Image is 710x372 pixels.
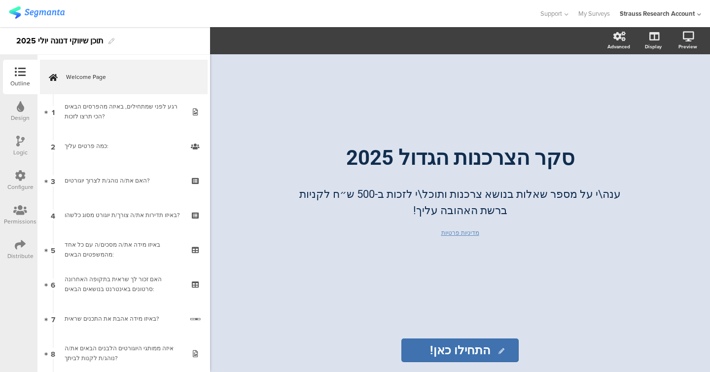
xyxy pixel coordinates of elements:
a: 8 איזה ממותגי היוגורטים הלבנים הבאים את/ה נוהג/ת לקנות לביתך? [40,336,208,371]
span: 1 [52,106,55,117]
div: כמה פרטים עליך: [65,141,182,151]
div: האם זכור לך שראית בתקופה האחרונה סרטונים באינטרנט בנושאים הבאים: [65,274,182,294]
a: 4 באיזו תדירות את/ה צורך/ת יוגורט מסוג כלשהו? [40,198,208,232]
p: ענה\י על מספר שאלות בנושא צרכנות ותוכל\י לזכות ב-500 ש״ח לקניות ברשת האהובה עליך! [287,186,633,219]
p: סקר הצרכנות הגדול 2025 [278,146,642,170]
div: Permissions [4,217,36,226]
div: באיזו מידה את/ה מסכים/ה עם כל אחד מהמשפטים הבאים: [65,240,182,260]
div: Advanced [607,43,630,50]
a: 6 האם זכור לך שראית בתקופה האחרונה סרטונים באינטרנט בנושאים הבאים: [40,267,208,301]
a: 2 כמה פרטים עליך: [40,129,208,163]
div: Display [645,43,662,50]
div: Distribute [7,252,34,260]
span: 6 [51,279,55,290]
img: segmanta logo [9,6,65,19]
div: באיזו מידה אהבת את התכנים שראית? [65,314,183,324]
a: מדיניות פרטיות [441,229,479,236]
div: Outline [10,79,30,88]
div: Configure [7,183,34,191]
span: 7 [51,313,55,324]
a: 3 האם את/ה נוהג/ת לצרוך יוגורטים? [40,163,208,198]
div: האם את/ה נוהג/ת לצרוך יוגורטים? [65,176,182,186]
div: איזה ממותגי היוגורטים הלבנים הבאים את/ה נוהג/ת לקנות לביתך? [65,343,182,363]
a: Welcome Page [40,60,208,94]
span: 5 [51,244,55,255]
a: 5 באיזו מידה את/ה מסכים/ה עם כל אחד מהמשפטים הבאים: [40,232,208,267]
span: Support [540,9,562,18]
span: 2 [51,141,55,151]
div: Design [11,113,30,122]
span: 8 [51,348,55,359]
a: 1 רגע לפני שמתחילים, באיזה מהפרסים הבאים הכי תרצו לזכות? [40,94,208,129]
div: Preview [678,43,697,50]
a: 7 באיזו מידה אהבת את התכנים שראית? [40,301,208,336]
div: Strauss Research Account [620,9,695,18]
span: 4 [51,210,55,221]
div: Logic [13,148,28,157]
div: רגע לפני שמתחילים, באיזה מהפרסים הבאים הכי תרצו לזכות? [65,102,182,121]
span: 3 [51,175,55,186]
span: Welcome Page [66,72,192,82]
input: Start [401,338,519,362]
div: תוכן שיווקי דנונה יולי 2025 [16,33,104,49]
div: באיזו תדירות את/ה צורך/ת יוגורט מסוג כלשהו? [65,210,182,220]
